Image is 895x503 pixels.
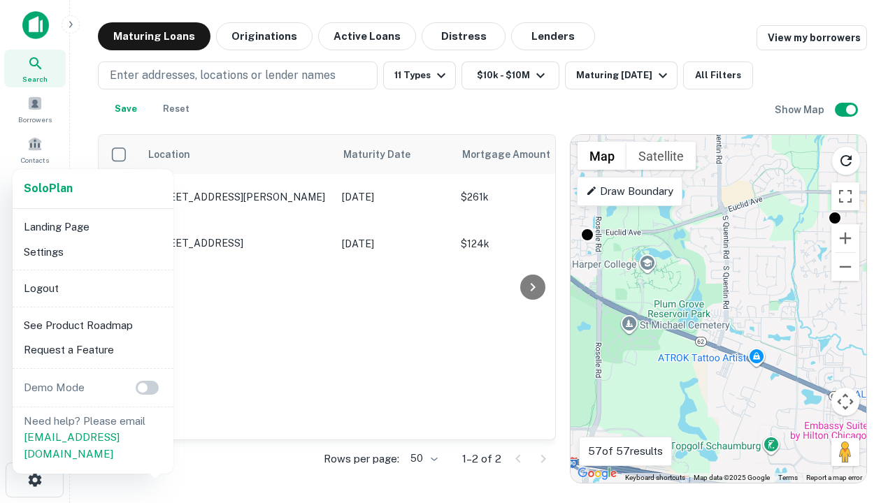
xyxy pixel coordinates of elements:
[24,180,73,197] a: SoloPlan
[18,313,168,338] li: See Product Roadmap
[24,413,162,462] p: Need help? Please email
[24,431,120,460] a: [EMAIL_ADDRESS][DOMAIN_NAME]
[24,182,73,195] strong: Solo Plan
[18,276,168,301] li: Logout
[18,240,168,265] li: Settings
[18,337,168,363] li: Request a Feature
[18,379,90,396] p: Demo Mode
[825,391,895,458] iframe: Chat Widget
[18,214,168,240] li: Landing Page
